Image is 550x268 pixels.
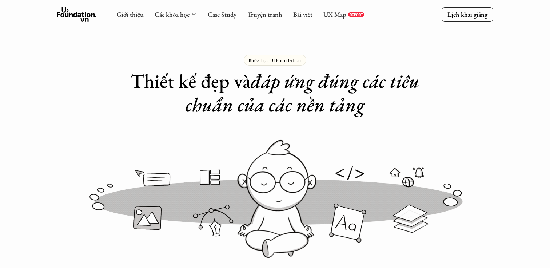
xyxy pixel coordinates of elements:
[247,10,282,19] a: Truyện tranh
[293,10,312,19] a: Bài viết
[129,69,421,117] h1: Thiết kế đẹp và
[447,10,487,19] p: Lịch khai giảng
[442,7,493,21] a: Lịch khai giảng
[155,10,190,19] a: Các khóa học
[208,10,236,19] a: Case Study
[186,68,424,117] em: đáp ứng đúng các tiêu chuẩn của các nền tảng
[249,58,301,63] p: Khóa học UI Foundation
[117,10,144,19] a: Giới thiệu
[323,10,346,19] a: UX Map
[350,12,363,17] p: REPORT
